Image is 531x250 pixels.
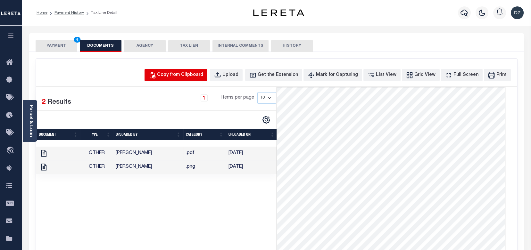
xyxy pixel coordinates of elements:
[201,94,208,101] a: 1
[303,69,362,81] button: Mark for Capturing
[226,129,277,140] th: UPLOADED ON: activate to sort column ascending
[80,129,113,140] th: TYPE: activate to sort column ascending
[80,40,121,52] button: DOCUMENTS
[511,6,524,19] img: svg+xml;base64,PHN2ZyB4bWxucz0iaHR0cDovL3d3dy53My5vcmcvMjAwMC9zdmciIHBvaW50ZXItZXZlbnRzPSJub25lIi...
[113,129,183,140] th: UPLOADED BY: activate to sort column ascending
[84,10,117,16] li: Tax Line Detail
[258,72,298,79] div: Get the Extension
[441,69,483,81] button: Full Screen
[210,69,243,81] button: Upload
[145,69,207,81] button: Copy from Clipboard
[496,72,507,79] div: Print
[414,72,436,79] div: Grid View
[36,40,77,52] button: PAYMENT
[54,11,84,15] a: Payment History
[271,40,313,52] button: HISTORY
[226,160,277,174] td: [DATE]
[402,69,440,81] button: Grid View
[157,72,203,79] div: Copy from Clipboard
[37,11,47,15] a: Home
[42,99,46,106] span: 2
[453,72,478,79] div: Full Screen
[124,40,166,52] button: AGENCY
[36,129,80,140] th: Document: activate to sort column ascending
[74,37,80,43] span: 4
[6,147,16,155] i: travel_explore
[316,72,358,79] div: Mark for Capturing
[222,72,238,79] div: Upload
[183,147,226,160] td: .pdf
[183,160,226,174] td: .png
[89,151,105,155] span: Other
[168,40,210,52] button: TAX LIEN
[363,69,401,81] button: List View
[245,69,302,81] button: Get the Extension
[113,160,183,174] td: [PERSON_NAME]
[221,94,254,101] span: Items per page
[89,165,105,169] span: Other
[376,72,396,79] div: List View
[226,147,277,160] td: [DATE]
[47,97,71,108] label: Results
[183,129,226,140] th: CATEGORY: activate to sort column ascending
[29,105,33,137] a: Parcel & Loan
[253,9,304,16] img: logo-dark.svg
[484,69,511,81] button: Print
[212,40,269,52] button: INTERNAL COMMENTS
[113,147,183,160] td: [PERSON_NAME]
